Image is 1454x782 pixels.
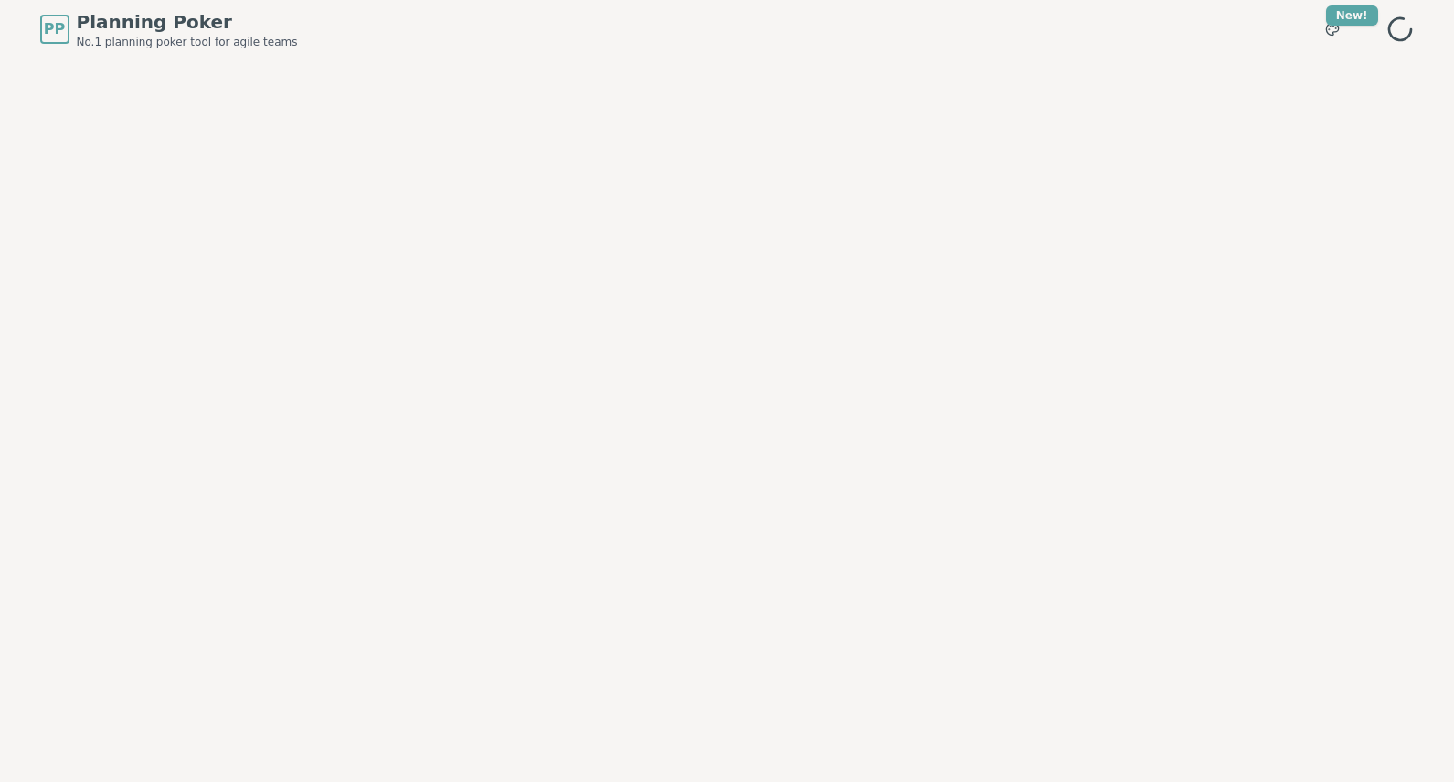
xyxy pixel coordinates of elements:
div: New! [1326,5,1378,26]
button: New! [1316,13,1349,46]
a: PPPlanning PokerNo.1 planning poker tool for agile teams [40,9,298,49]
span: Planning Poker [77,9,298,35]
span: No.1 planning poker tool for agile teams [77,35,298,49]
span: PP [44,18,65,40]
